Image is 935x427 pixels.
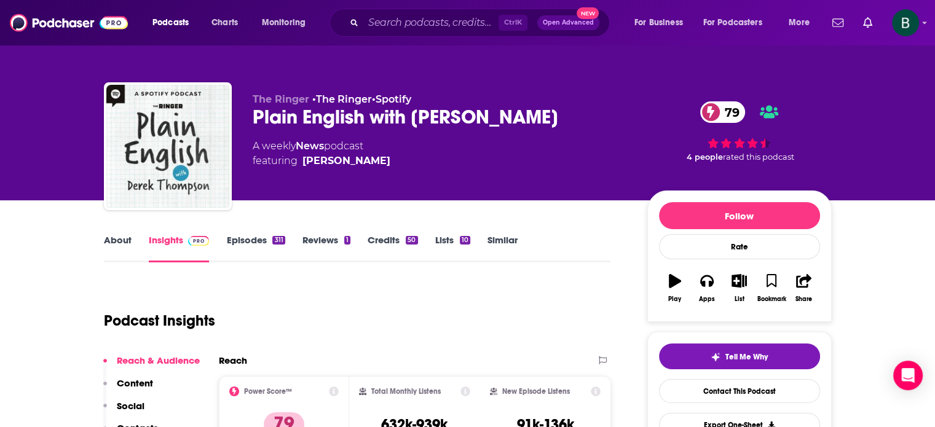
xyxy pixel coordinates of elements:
[103,377,153,400] button: Content
[253,154,390,168] span: featuring
[219,355,247,366] h2: Reach
[668,296,681,303] div: Play
[659,343,820,369] button: tell me why sparkleTell Me Why
[253,139,390,168] div: A weekly podcast
[117,377,153,389] p: Content
[647,93,832,170] div: 79 4 peoplerated this podcast
[537,15,599,30] button: Open AdvancedNew
[211,14,238,31] span: Charts
[723,152,794,162] span: rated this podcast
[435,234,470,262] a: Lists10
[103,400,144,423] button: Social
[502,387,570,396] h2: New Episode Listens
[659,234,820,259] div: Rate
[302,234,350,262] a: Reviews1
[149,234,210,262] a: InsightsPodchaser Pro
[789,14,810,31] span: More
[272,236,285,245] div: 311
[106,85,229,208] img: Plain English with Derek Thompson
[757,296,786,303] div: Bookmark
[892,9,919,36] span: Logged in as betsy46033
[659,379,820,403] a: Contact This Podcast
[117,400,144,412] p: Social
[316,93,372,105] a: The Ringer
[487,234,518,262] a: Similar
[703,14,762,31] span: For Podcasters
[244,387,292,396] h2: Power Score™
[376,93,411,105] a: Spotify
[700,101,746,123] a: 79
[104,311,215,330] h1: Podcast Insights
[10,11,128,34] img: Podchaser - Follow, Share and Rate Podcasts
[634,14,683,31] span: For Business
[368,234,417,262] a: Credits50
[144,13,205,33] button: open menu
[723,266,755,310] button: List
[406,236,417,245] div: 50
[341,9,621,37] div: Search podcasts, credits, & more...
[302,154,390,168] a: Derek Thompson
[312,93,372,105] span: •
[460,236,470,245] div: 10
[735,296,744,303] div: List
[152,14,189,31] span: Podcasts
[712,101,746,123] span: 79
[117,355,200,366] p: Reach & Audience
[695,13,780,33] button: open menu
[253,13,322,33] button: open menu
[203,13,245,33] a: Charts
[691,266,723,310] button: Apps
[188,236,210,246] img: Podchaser Pro
[893,361,923,390] div: Open Intercom Messenger
[892,9,919,36] button: Show profile menu
[226,234,285,262] a: Episodes311
[827,12,848,33] a: Show notifications dropdown
[372,93,411,105] span: •
[780,13,825,33] button: open menu
[103,355,200,377] button: Reach & Audience
[787,266,819,310] button: Share
[371,387,441,396] h2: Total Monthly Listens
[262,14,306,31] span: Monitoring
[858,12,877,33] a: Show notifications dropdown
[296,140,324,152] a: News
[577,7,599,19] span: New
[626,13,698,33] button: open menu
[253,93,309,105] span: The Ringer
[755,266,787,310] button: Bookmark
[659,266,691,310] button: Play
[543,20,594,26] span: Open Advanced
[499,15,527,31] span: Ctrl K
[687,152,723,162] span: 4 people
[699,296,715,303] div: Apps
[363,13,499,33] input: Search podcasts, credits, & more...
[711,352,720,362] img: tell me why sparkle
[344,236,350,245] div: 1
[659,202,820,229] button: Follow
[104,234,132,262] a: About
[795,296,812,303] div: Share
[892,9,919,36] img: User Profile
[725,352,768,362] span: Tell Me Why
